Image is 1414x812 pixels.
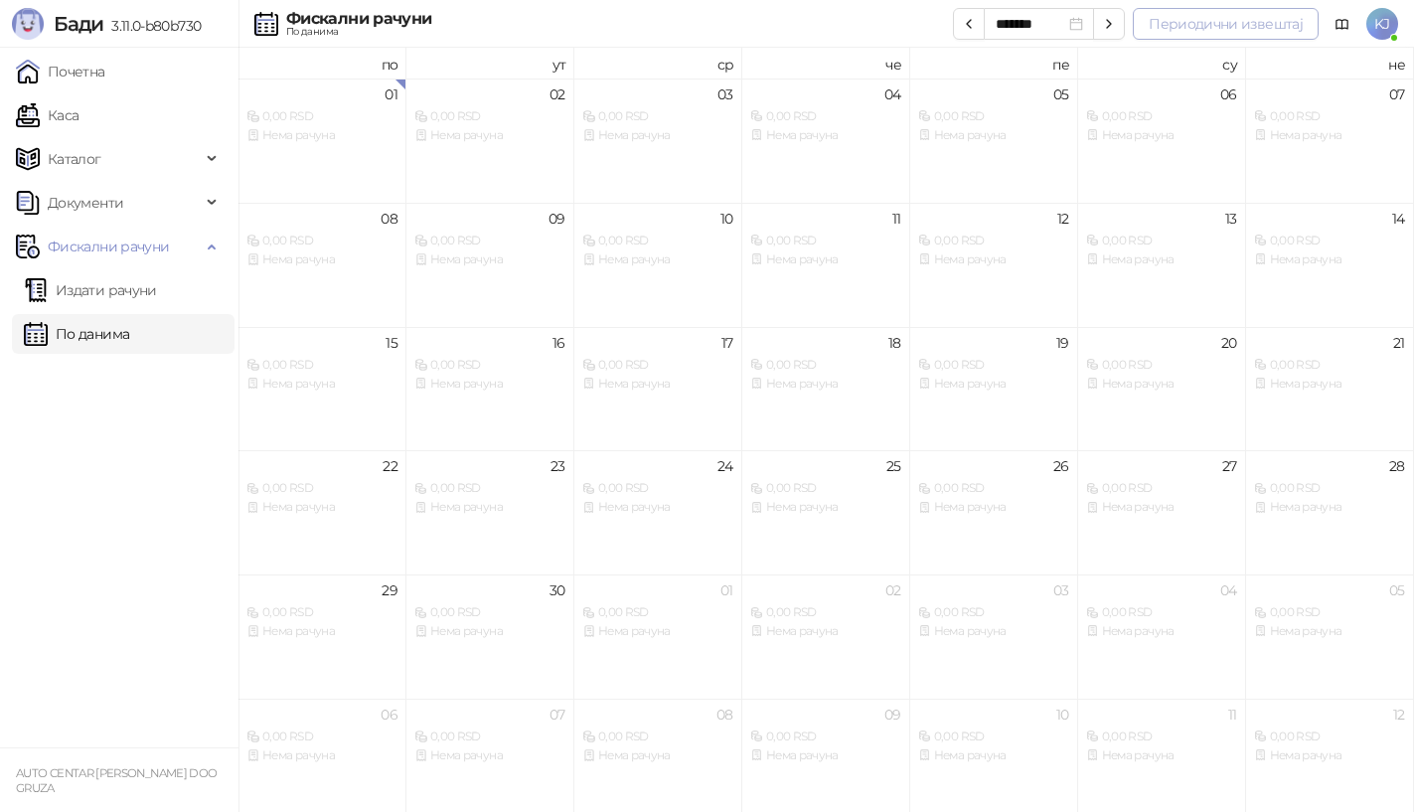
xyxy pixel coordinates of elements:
[574,79,742,203] td: 2025-09-03
[1392,212,1405,226] div: 14
[885,583,901,597] div: 02
[246,107,397,126] div: 0,00 RSD
[1053,87,1069,101] div: 05
[414,622,565,641] div: Нема рачуна
[582,603,733,622] div: 0,00 RSD
[1086,479,1237,498] div: 0,00 RSD
[1053,583,1069,597] div: 03
[910,79,1078,203] td: 2025-09-05
[16,95,79,135] a: Каса
[750,232,901,250] div: 0,00 RSD
[1228,708,1237,722] div: 11
[1254,232,1405,250] div: 0,00 RSD
[1254,603,1405,622] div: 0,00 RSD
[48,183,123,223] span: Документи
[246,622,397,641] div: Нема рачуна
[550,708,565,722] div: 07
[406,327,574,451] td: 2025-09-16
[1078,203,1246,327] td: 2025-09-13
[286,27,431,37] div: По данима
[1078,574,1246,699] td: 2025-10-04
[1246,450,1414,574] td: 2025-09-28
[1086,126,1237,145] div: Нема рачуна
[1086,232,1237,250] div: 0,00 RSD
[1254,622,1405,641] div: Нема рачуна
[750,126,901,145] div: Нема рачуна
[721,336,733,350] div: 17
[582,356,733,375] div: 0,00 RSD
[238,574,406,699] td: 2025-09-29
[1056,336,1069,350] div: 19
[1389,583,1405,597] div: 05
[406,203,574,327] td: 2025-09-09
[552,336,565,350] div: 16
[414,356,565,375] div: 0,00 RSD
[742,450,910,574] td: 2025-09-25
[1254,250,1405,269] div: Нема рачуна
[246,356,397,375] div: 0,00 RSD
[381,708,397,722] div: 06
[550,87,565,101] div: 02
[884,87,901,101] div: 04
[1254,728,1405,746] div: 0,00 RSD
[385,87,397,101] div: 01
[918,126,1069,145] div: Нема рачуна
[1366,8,1398,40] span: KJ
[574,574,742,699] td: 2025-10-01
[1086,107,1237,126] div: 0,00 RSD
[16,52,105,91] a: Почетна
[910,327,1078,451] td: 2025-09-19
[574,48,742,79] th: ср
[406,48,574,79] th: ут
[246,375,397,394] div: Нема рачуна
[246,603,397,622] div: 0,00 RSD
[750,356,901,375] div: 0,00 RSD
[1086,728,1237,746] div: 0,00 RSD
[888,336,901,350] div: 18
[1056,708,1069,722] div: 10
[414,603,565,622] div: 0,00 RSD
[918,375,1069,394] div: Нема рачуна
[918,498,1069,517] div: Нема рачуна
[414,126,565,145] div: Нема рачуна
[1086,746,1237,765] div: Нема рачуна
[1393,708,1405,722] div: 12
[16,766,217,795] small: AUTO CENTAR [PERSON_NAME] DOO GRUZA
[1078,79,1246,203] td: 2025-09-06
[1086,498,1237,517] div: Нема рачуна
[1254,375,1405,394] div: Нема рачуна
[238,327,406,451] td: 2025-09-15
[1086,250,1237,269] div: Нема рачуна
[582,232,733,250] div: 0,00 RSD
[750,622,901,641] div: Нема рачуна
[238,450,406,574] td: 2025-09-22
[406,450,574,574] td: 2025-09-23
[742,79,910,203] td: 2025-09-04
[574,327,742,451] td: 2025-09-17
[750,250,901,269] div: Нема рачуна
[910,203,1078,327] td: 2025-09-12
[1254,126,1405,145] div: Нема рачуна
[1254,356,1405,375] div: 0,00 RSD
[48,227,169,266] span: Фискални рачуни
[1246,79,1414,203] td: 2025-09-07
[742,48,910,79] th: че
[910,48,1078,79] th: пе
[246,746,397,765] div: Нема рачуна
[414,232,565,250] div: 0,00 RSD
[48,139,101,179] span: Каталог
[582,498,733,517] div: Нема рачуна
[918,746,1069,765] div: Нема рачуна
[24,314,129,354] a: По данима
[550,459,565,473] div: 23
[1222,459,1237,473] div: 27
[1254,746,1405,765] div: Нема рачуна
[582,746,733,765] div: Нема рачуна
[1220,583,1237,597] div: 04
[246,479,397,498] div: 0,00 RSD
[24,270,157,310] a: Издати рачуни
[1254,479,1405,498] div: 0,00 RSD
[1327,8,1358,40] a: Документација
[582,479,733,498] div: 0,00 RSD
[12,8,44,40] img: Logo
